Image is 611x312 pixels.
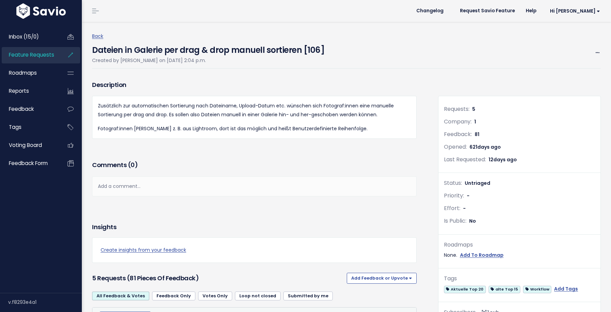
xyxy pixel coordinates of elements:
span: 5 [472,106,475,113]
span: Is Public: [444,217,466,225]
button: Add Feedback or Upvote [347,273,417,284]
span: 621 [470,144,501,150]
span: 12 [489,156,517,163]
a: Roadmaps [2,65,57,81]
a: Help [520,6,542,16]
h3: Insights [92,222,116,232]
span: Company: [444,118,472,125]
span: Effort: [444,204,460,212]
span: Created by [PERSON_NAME] on [DATE] 2:04 p.m. [92,57,206,64]
a: Add Tags [554,285,578,293]
span: 1 [474,118,476,125]
a: All Feedback & Votes [92,292,149,300]
span: days ago [477,144,501,150]
span: alte Top 15 [489,286,520,293]
a: Reports [2,83,57,99]
div: v.f8293e4a1 [8,293,82,311]
span: Inbox (15/0) [9,33,39,40]
a: Tags [2,119,57,135]
span: Feedback: [444,130,472,138]
span: Feedback form [9,160,48,167]
img: logo-white.9d6f32f41409.svg [15,3,68,19]
a: Feature Requests [2,47,57,63]
div: Add a comment... [92,176,417,196]
span: Last Requested: [444,155,486,163]
a: Loop not closed [235,292,281,300]
h3: Comments ( ) [92,160,417,170]
span: Untriaged [465,180,490,187]
a: Feedback [2,101,57,117]
h3: 5 Requests (81 pieces of Feedback) [92,273,344,283]
a: Aktuelle Top 20 [444,285,486,293]
div: Roadmaps [444,240,595,250]
span: Tags [9,123,21,131]
span: Reports [9,87,29,94]
span: Workflow [523,286,551,293]
a: Votes Only [198,292,232,300]
a: Add To Roadmap [460,251,504,259]
span: Roadmaps [9,69,37,76]
a: Submitted by me [283,292,333,300]
a: Inbox (15/0) [2,29,57,45]
a: Request Savio Feature [454,6,520,16]
span: - [463,205,466,212]
span: Feedback [9,105,34,113]
span: Aktuelle Top 20 [444,286,486,293]
a: Back [92,33,103,40]
a: Create insights from your feedback [101,246,408,254]
span: Priority: [444,192,464,199]
span: Voting Board [9,142,42,149]
span: No [469,218,476,224]
a: Voting Board [2,137,57,153]
a: Feedback form [2,155,57,171]
span: Changelog [416,9,444,13]
span: Requests: [444,105,470,113]
h4: Dateien in Galerie per drag & drop manuell sortieren [106] [92,41,325,56]
div: Tags [444,274,595,284]
a: Hi [PERSON_NAME] [542,6,606,16]
span: Opened: [444,143,467,151]
p: Zusätzlich zur automatischen Sortierung nach Dateiname, Upload-Datum etc. wünschen sich Fotograf:... [98,102,411,119]
a: alte Top 15 [489,285,520,293]
span: days ago [493,156,517,163]
span: Feature Requests [9,51,54,58]
span: Status: [444,179,462,187]
div: None. [444,251,595,259]
span: - [467,192,470,199]
a: Feedback Only [152,292,195,300]
span: Hi [PERSON_NAME] [550,9,600,14]
span: 81 [475,131,479,138]
a: Workflow [523,285,551,293]
span: 0 [131,161,135,169]
p: Fotograf:innen [PERSON_NAME] z. B. aus Lightroom, dort ist das möglich und heißt Benutzerdefinier... [98,124,411,133]
h3: Description [92,80,417,90]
